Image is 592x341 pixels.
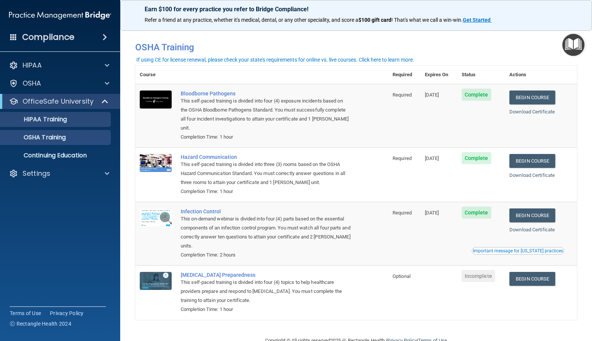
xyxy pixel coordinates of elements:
[425,210,439,216] span: [DATE]
[10,309,41,317] a: Terms of Use
[145,6,568,13] p: Earn $100 for every practice you refer to Bridge Compliance!
[181,187,350,196] div: Completion Time: 1 hour
[9,8,111,23] img: PMB logo
[562,34,584,56] button: Open Resource Center
[462,89,491,101] span: Complete
[505,66,577,84] th: Actions
[181,214,350,250] div: This on-demand webinar is divided into four (4) parts based on the essential components of an inf...
[9,61,109,70] a: HIPAA
[5,134,66,141] p: OSHA Training
[181,208,350,214] a: Infection Control
[463,17,491,23] strong: Get Started
[23,61,42,70] p: HIPAA
[5,116,67,123] p: HIPAA Training
[358,17,391,23] strong: $100 gift card
[425,155,439,161] span: [DATE]
[463,17,492,23] a: Get Started
[181,305,350,314] div: Completion Time: 1 hour
[472,247,564,255] button: Read this if you are a dental practitioner in the state of CA
[473,249,563,253] div: Important message for [US_STATE] practices
[181,278,350,305] div: This self-paced training is divided into four (4) topics to help healthcare providers prepare and...
[135,66,176,84] th: Course
[509,91,555,104] a: Begin Course
[393,273,411,279] span: Optional
[462,152,491,164] span: Complete
[393,92,412,98] span: Required
[420,66,457,84] th: Expires On
[509,109,555,115] a: Download Certificate
[9,97,109,106] a: OfficeSafe University
[509,208,555,222] a: Begin Course
[22,32,74,42] h4: Compliance
[135,42,577,53] h4: OSHA Training
[50,309,84,317] a: Privacy Policy
[509,272,555,286] a: Begin Course
[136,57,414,62] div: If using CE for license renewal, please check your state's requirements for online vs. live cours...
[23,79,41,88] p: OSHA
[9,79,109,88] a: OSHA
[393,210,412,216] span: Required
[509,227,555,232] a: Download Certificate
[457,66,505,84] th: Status
[181,250,350,260] div: Completion Time: 2 hours
[135,56,415,63] button: If using CE for license renewal, please check your state's requirements for online vs. live cours...
[181,272,350,278] a: [MEDICAL_DATA] Preparedness
[181,160,350,187] div: This self-paced training is divided into three (3) rooms based on the OSHA Hazard Communication S...
[5,152,107,159] p: Continuing Education
[388,66,420,84] th: Required
[181,154,350,160] a: Hazard Communication
[145,17,358,23] span: Refer a friend at any practice, whether it's medical, dental, or any other speciality, and score a
[509,154,555,168] a: Begin Course
[462,207,491,219] span: Complete
[462,270,495,282] span: Incomplete
[425,92,439,98] span: [DATE]
[181,97,350,133] div: This self-paced training is divided into four (4) exposure incidents based on the OSHA Bloodborne...
[181,91,350,97] a: Bloodborne Pathogens
[393,155,412,161] span: Required
[181,133,350,142] div: Completion Time: 1 hour
[10,320,71,327] span: Ⓒ Rectangle Health 2024
[23,97,94,106] p: OfficeSafe University
[509,172,555,178] a: Download Certificate
[9,169,109,178] a: Settings
[391,17,463,23] span: ! That's what we call a win-win.
[23,169,50,178] p: Settings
